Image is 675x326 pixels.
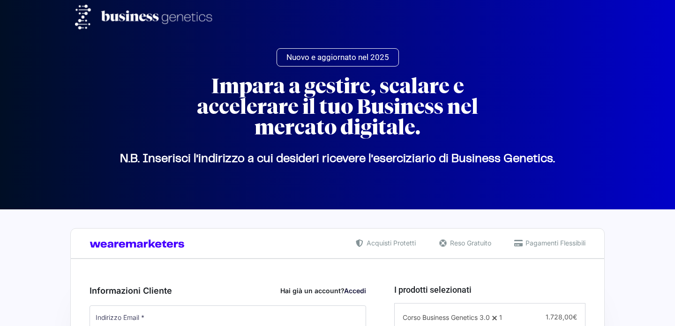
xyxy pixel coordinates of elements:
[546,313,577,321] span: 1.728,00
[499,313,502,321] span: 1
[280,286,366,296] div: Hai già un account?
[286,53,389,61] span: Nuovo e aggiornato nel 2025
[277,48,399,67] a: Nuovo e aggiornato nel 2025
[403,313,490,321] span: Corso Business Genetics 3.0
[394,283,585,296] h3: I prodotti selezionati
[90,284,366,297] h3: Informazioni Cliente
[448,238,491,248] span: Reso Gratuito
[364,238,416,248] span: Acquisti Protetti
[344,287,366,295] a: Accedi
[169,76,506,138] h2: Impara a gestire, scalare e accelerare il tuo Business nel mercato digitale.
[573,313,577,321] span: €
[523,238,585,248] span: Pagamenti Flessibili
